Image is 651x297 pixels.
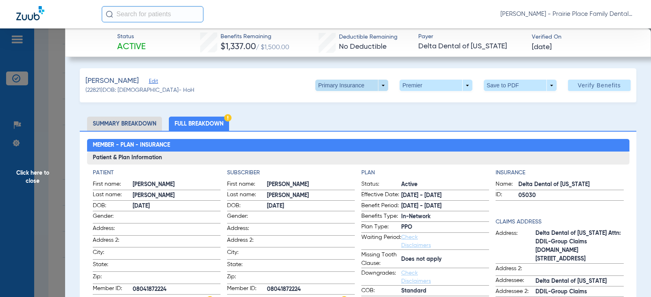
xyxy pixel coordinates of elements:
[401,191,489,200] span: [DATE] - [DATE]
[500,10,635,18] span: [PERSON_NAME] - Prairie Place Family Dental
[85,86,194,95] span: (22821) DOB: [DEMOGRAPHIC_DATA] - HoH
[401,223,489,232] span: PPO
[93,248,133,259] span: City:
[496,264,535,275] span: Address 2:
[400,80,472,91] button: Premier
[227,224,267,235] span: Address:
[401,212,489,221] span: In-Network
[267,191,355,200] span: [PERSON_NAME]
[496,191,518,200] span: ID:
[227,191,267,200] span: Last name:
[93,260,133,271] span: State:
[85,76,139,86] span: [PERSON_NAME]
[418,41,524,52] span: Delta Dental of [US_STATE]
[227,273,267,284] span: Zip:
[227,202,267,211] span: DOB:
[339,43,387,50] span: No Deductible
[361,233,401,249] span: Waiting Period:
[535,277,623,286] span: Delta Dental of [US_STATE]
[87,139,629,152] h2: Member - Plan - Insurance
[169,117,229,131] li: Full Breakdown
[401,202,489,210] span: [DATE] - [DATE]
[117,41,146,53] span: Active
[496,169,623,177] h4: Insurance
[532,33,638,41] span: Verified On
[535,288,623,296] span: DDIL-Group Claims
[401,234,431,248] a: Check Disclaimers
[227,236,267,247] span: Address 2:
[133,202,221,210] span: [DATE]
[401,287,489,295] span: Standard
[578,82,621,89] span: Verify Benefits
[149,78,156,86] span: Edit
[93,224,133,235] span: Address:
[339,33,398,41] span: Deductible Remaining
[93,236,133,247] span: Address 2:
[221,43,256,51] span: $1,337.00
[496,218,623,226] h4: Claims Address
[361,169,489,177] h4: Plan
[267,180,355,189] span: [PERSON_NAME]
[401,255,489,264] span: Does not apply
[361,180,401,190] span: Status:
[227,260,267,271] span: State:
[267,202,355,210] span: [DATE]
[133,191,221,200] span: [PERSON_NAME]
[496,287,535,297] span: Addressee 2:
[227,169,355,177] h4: Subscriber
[535,229,623,263] span: Delta Dental of [US_STATE] Attn: DDIL-Group Claims [DOMAIN_NAME][STREET_ADDRESS]
[16,6,44,20] img: Zuub Logo
[361,269,401,285] span: Downgrades:
[401,180,489,189] span: Active
[361,191,401,200] span: Effective Date:
[267,285,355,294] span: 08041872224
[93,284,133,294] span: Member ID:
[532,42,552,52] span: [DATE]
[87,152,629,165] h3: Patient & Plan Information
[361,286,401,296] span: COB:
[361,212,401,222] span: Benefits Type:
[227,248,267,259] span: City:
[496,276,535,286] span: Addressee:
[133,180,221,189] span: [PERSON_NAME]
[227,284,267,294] span: Member ID:
[568,80,631,91] button: Verify Benefits
[224,114,232,121] img: Hazard
[93,180,133,190] span: First name:
[93,212,133,223] span: Gender:
[401,270,431,284] a: Check Disclaimers
[221,33,289,41] span: Benefits Remaining
[518,191,623,200] span: 05030
[496,180,518,190] span: Name:
[315,80,388,91] button: Primary Insurance
[93,273,133,284] span: Zip:
[361,202,401,211] span: Benefit Period:
[106,11,113,18] img: Search Icon
[361,223,401,232] span: Plan Type:
[93,191,133,200] span: Last name:
[102,6,203,22] input: Search for patients
[133,285,221,294] span: 08041872224
[227,212,267,223] span: Gender:
[361,251,401,268] span: Missing Tooth Clause:
[518,180,623,189] span: Delta Dental of [US_STATE]
[93,169,221,177] h4: Patient
[87,117,162,131] li: Summary Breakdown
[227,180,267,190] span: First name:
[418,33,524,41] span: Payer
[93,202,133,211] span: DOB:
[484,80,557,91] button: Save to PDF
[256,44,289,51] span: / $1,500.00
[117,33,146,41] span: Status
[496,229,535,263] span: Address:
